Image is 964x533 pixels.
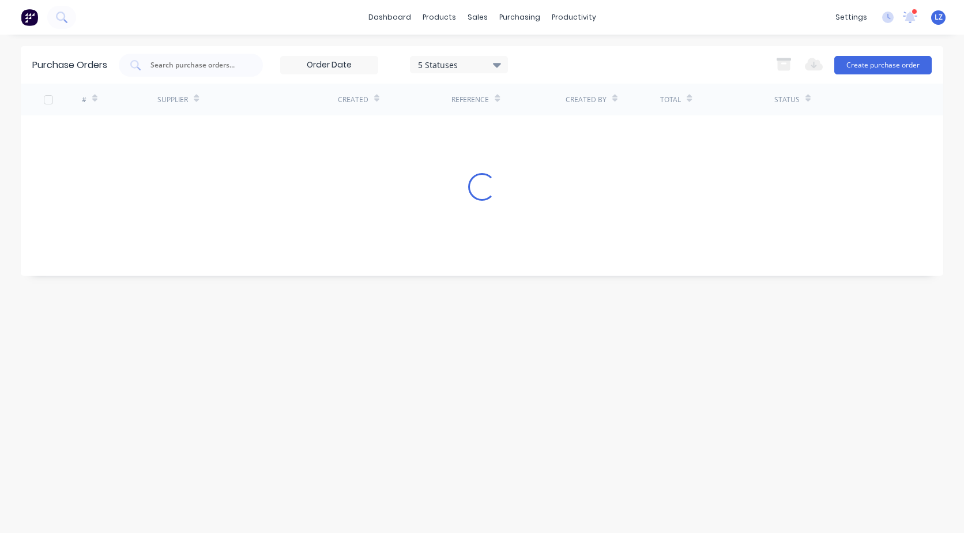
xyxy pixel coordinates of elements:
img: Factory [21,9,38,26]
div: Created By [566,95,607,105]
input: Order Date [281,57,378,74]
button: Create purchase order [834,56,932,74]
div: products [417,9,462,26]
div: Status [774,95,800,105]
span: LZ [935,12,943,22]
div: sales [462,9,494,26]
div: purchasing [494,9,546,26]
div: Created [338,95,368,105]
div: # [82,95,86,105]
a: dashboard [363,9,417,26]
div: Reference [451,95,489,105]
div: Total [660,95,681,105]
div: productivity [546,9,602,26]
div: 5 Statuses [418,58,500,70]
div: Supplier [157,95,188,105]
div: Purchase Orders [32,58,107,72]
input: Search purchase orders... [149,59,245,71]
div: settings [830,9,873,26]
